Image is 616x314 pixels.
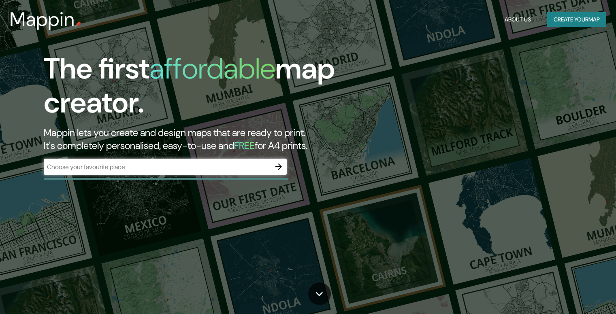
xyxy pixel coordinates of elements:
[547,12,606,27] button: Create yourmap
[75,21,81,28] img: mappin-pin
[544,282,607,305] iframe: Help widget launcher
[149,50,275,87] h1: affordable
[44,126,352,152] h2: Mappin lets you create and design maps that are ready to print. It's completely personalised, eas...
[501,12,534,27] button: About Us
[10,8,75,31] h3: Mappin
[44,162,271,172] input: Choose your favourite place
[234,139,255,152] h5: FREE
[44,52,352,126] h1: The first map creator.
